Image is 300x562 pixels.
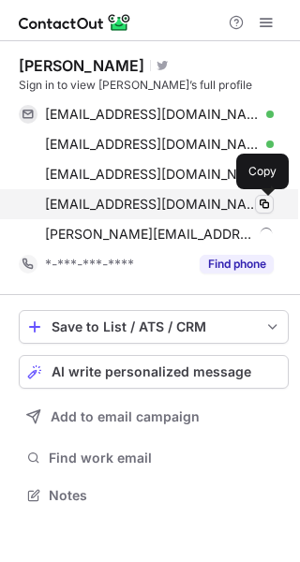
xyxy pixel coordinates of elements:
[19,77,289,94] div: Sign in to view [PERSON_NAME]’s full profile
[45,106,260,123] span: [EMAIL_ADDRESS][DOMAIN_NAME]
[45,196,260,213] span: [EMAIL_ADDRESS][DOMAIN_NAME]
[19,11,131,34] img: ContactOut v5.3.10
[49,450,281,466] span: Find work email
[52,364,251,379] span: AI write personalized message
[45,166,260,183] span: [EMAIL_ADDRESS][DOMAIN_NAME]
[19,56,144,75] div: [PERSON_NAME]
[19,400,289,434] button: Add to email campaign
[49,487,281,504] span: Notes
[19,310,289,344] button: save-profile-one-click
[200,255,274,274] button: Reveal Button
[45,226,253,243] span: [PERSON_NAME][EMAIL_ADDRESS][DOMAIN_NAME]
[19,445,289,471] button: Find work email
[19,482,289,509] button: Notes
[19,355,289,389] button: AI write personalized message
[51,409,200,424] span: Add to email campaign
[45,136,260,153] span: [EMAIL_ADDRESS][DOMAIN_NAME]
[52,319,256,334] div: Save to List / ATS / CRM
